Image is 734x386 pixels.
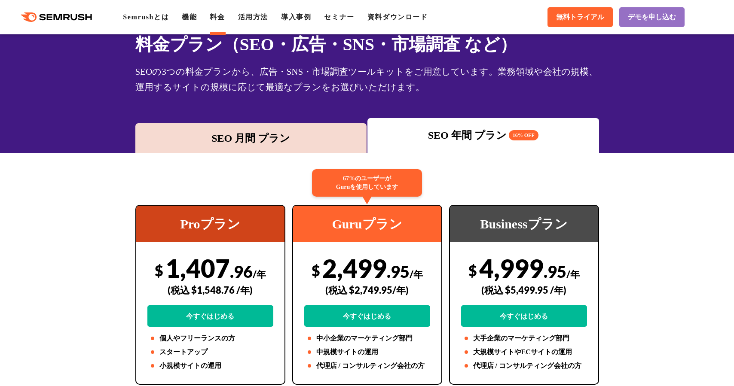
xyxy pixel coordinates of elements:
[147,275,273,305] div: (税込 $1,548.76 /年)
[140,131,363,146] div: SEO 月間 プラン
[182,13,197,21] a: 機能
[312,261,320,279] span: $
[135,32,599,57] h1: 料金プラン（SEO・広告・SNS・市場調査 など）
[147,253,273,327] div: 1,407
[304,253,430,327] div: 2,499
[304,305,430,327] a: 今すぐはじめる
[304,275,430,305] div: (税込 $2,749.95/年)
[556,13,604,22] span: 無料トライアル
[293,206,441,242] div: Guruプラン
[304,333,430,343] li: 中小企業のマーケティング部門
[147,347,273,357] li: スタートアップ
[387,261,410,281] span: .95
[123,13,169,21] a: Semrushとは
[461,361,587,371] li: 代理店 / コンサルティング会社の方
[312,169,422,197] div: 67%のユーザーが Guruを使用しています
[461,253,587,327] div: 4,999
[147,333,273,343] li: 個人やフリーランスの方
[147,305,273,327] a: 今すぐはじめる
[253,268,266,280] span: /年
[461,275,587,305] div: (税込 $5,499.95 /年)
[372,128,595,143] div: SEO 年間 プラン
[461,347,587,357] li: 大規模サイトやECサイトの運用
[155,261,163,279] span: $
[210,13,225,21] a: 料金
[450,206,598,242] div: Businessプラン
[461,305,587,327] a: 今すぐはじめる
[281,13,311,21] a: 導入事例
[230,261,253,281] span: .96
[544,261,566,281] span: .95
[136,206,284,242] div: Proプラン
[324,13,354,21] a: セミナー
[468,261,477,279] span: $
[619,7,685,27] a: デモを申し込む
[238,13,268,21] a: 活用方法
[461,333,587,343] li: 大手企業のマーケティング部門
[147,361,273,371] li: 小規模サイトの運用
[410,268,423,280] span: /年
[566,268,580,280] span: /年
[304,347,430,357] li: 中規模サイトの運用
[135,64,599,95] div: SEOの3つの料金プランから、広告・SNS・市場調査ツールキットをご用意しています。業務領域や会社の規模、運用するサイトの規模に応じて最適なプランをお選びいただけます。
[628,13,676,22] span: デモを申し込む
[547,7,613,27] a: 無料トライアル
[367,13,428,21] a: 資料ダウンロード
[304,361,430,371] li: 代理店 / コンサルティング会社の方
[509,130,538,140] span: 16% OFF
